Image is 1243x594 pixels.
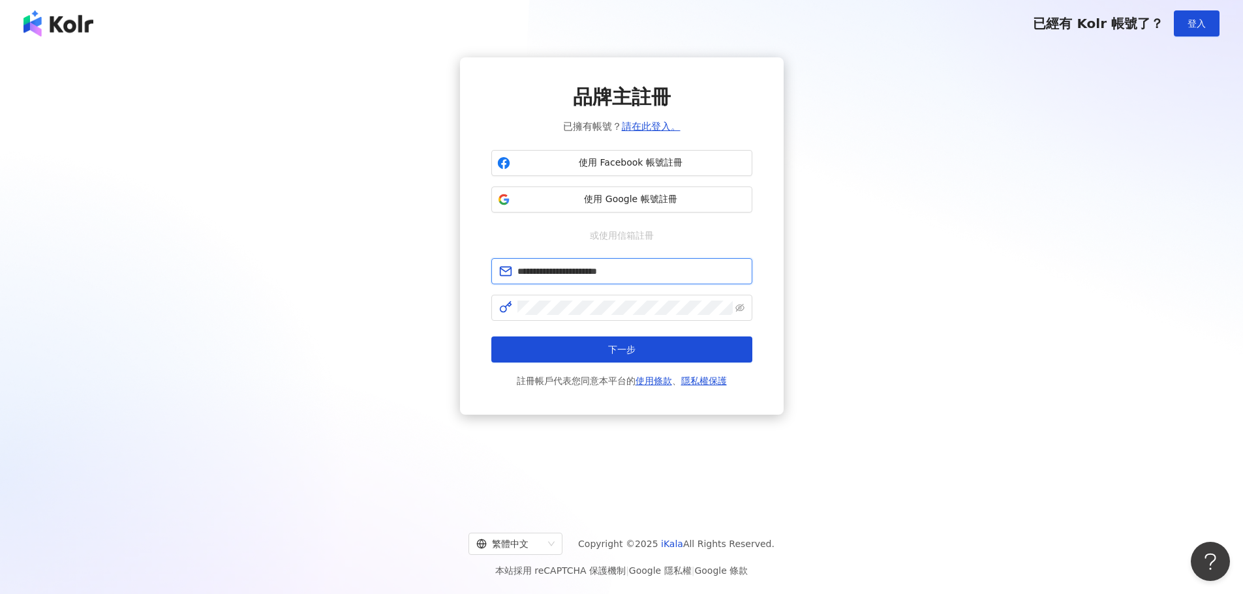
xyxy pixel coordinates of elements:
[626,565,629,576] span: |
[629,565,692,576] a: Google 隱私權
[608,344,636,355] span: 下一步
[1191,542,1230,581] iframe: Help Scout Beacon - Open
[578,536,775,552] span: Copyright © 2025 All Rights Reserved.
[636,376,672,386] a: 使用條款
[563,119,681,134] span: 已擁有帳號？
[661,539,683,549] a: iKala
[517,373,727,389] span: 註冊帳戶代表您同意本平台的 、
[1033,16,1163,31] span: 已經有 Kolr 帳號了？
[681,376,727,386] a: 隱私權保護
[735,303,744,312] span: eye-invisible
[495,563,748,578] span: 本站採用 reCAPTCHA 保護機制
[491,150,752,176] button: 使用 Facebook 帳號註冊
[491,336,752,363] button: 下一步
[622,121,681,132] a: 請在此登入。
[581,228,663,243] span: 或使用信箱註冊
[476,533,543,554] div: 繁體中文
[1174,10,1220,37] button: 登入
[692,565,695,576] span: |
[491,186,752,213] button: 使用 Google 帳號註冊
[1188,18,1206,29] span: 登入
[573,83,671,111] span: 品牌主註冊
[694,565,748,576] a: Google 條款
[23,10,93,37] img: logo
[515,193,746,206] span: 使用 Google 帳號註冊
[515,156,746,170] span: 使用 Facebook 帳號註冊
